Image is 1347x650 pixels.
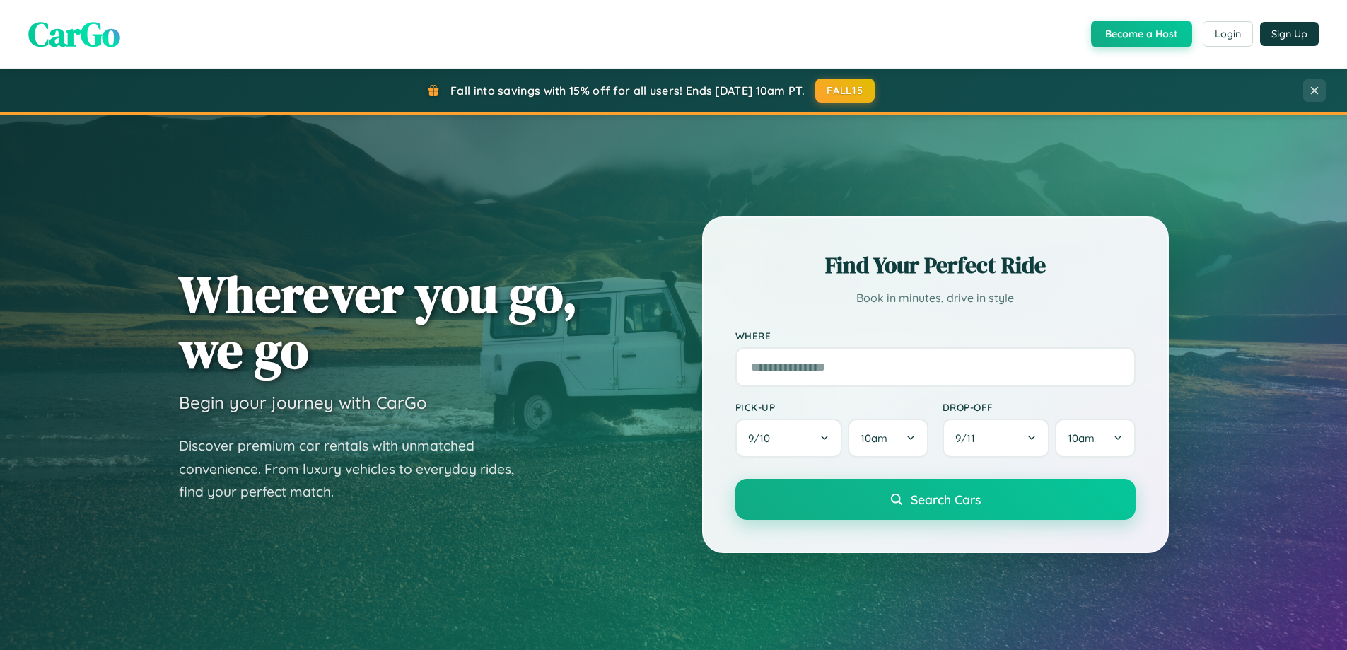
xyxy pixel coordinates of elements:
[748,431,777,445] span: 9 / 10
[28,11,120,57] span: CarGo
[179,392,427,413] h3: Begin your journey with CarGo
[1260,22,1319,46] button: Sign Up
[861,431,887,445] span: 10am
[943,419,1050,458] button: 9/11
[955,431,982,445] span: 9 / 11
[943,401,1136,413] label: Drop-off
[735,401,928,413] label: Pick-up
[179,266,578,378] h1: Wherever you go, we go
[1068,431,1095,445] span: 10am
[815,79,875,103] button: FALL15
[848,419,928,458] button: 10am
[1055,419,1135,458] button: 10am
[911,492,981,507] span: Search Cars
[1203,21,1253,47] button: Login
[450,83,805,98] span: Fall into savings with 15% off for all users! Ends [DATE] 10am PT.
[735,419,843,458] button: 9/10
[735,479,1136,520] button: Search Cars
[735,250,1136,281] h2: Find Your Perfect Ride
[1091,21,1192,47] button: Become a Host
[735,288,1136,308] p: Book in minutes, drive in style
[735,330,1136,342] label: Where
[179,434,532,504] p: Discover premium car rentals with unmatched convenience. From luxury vehicles to everyday rides, ...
